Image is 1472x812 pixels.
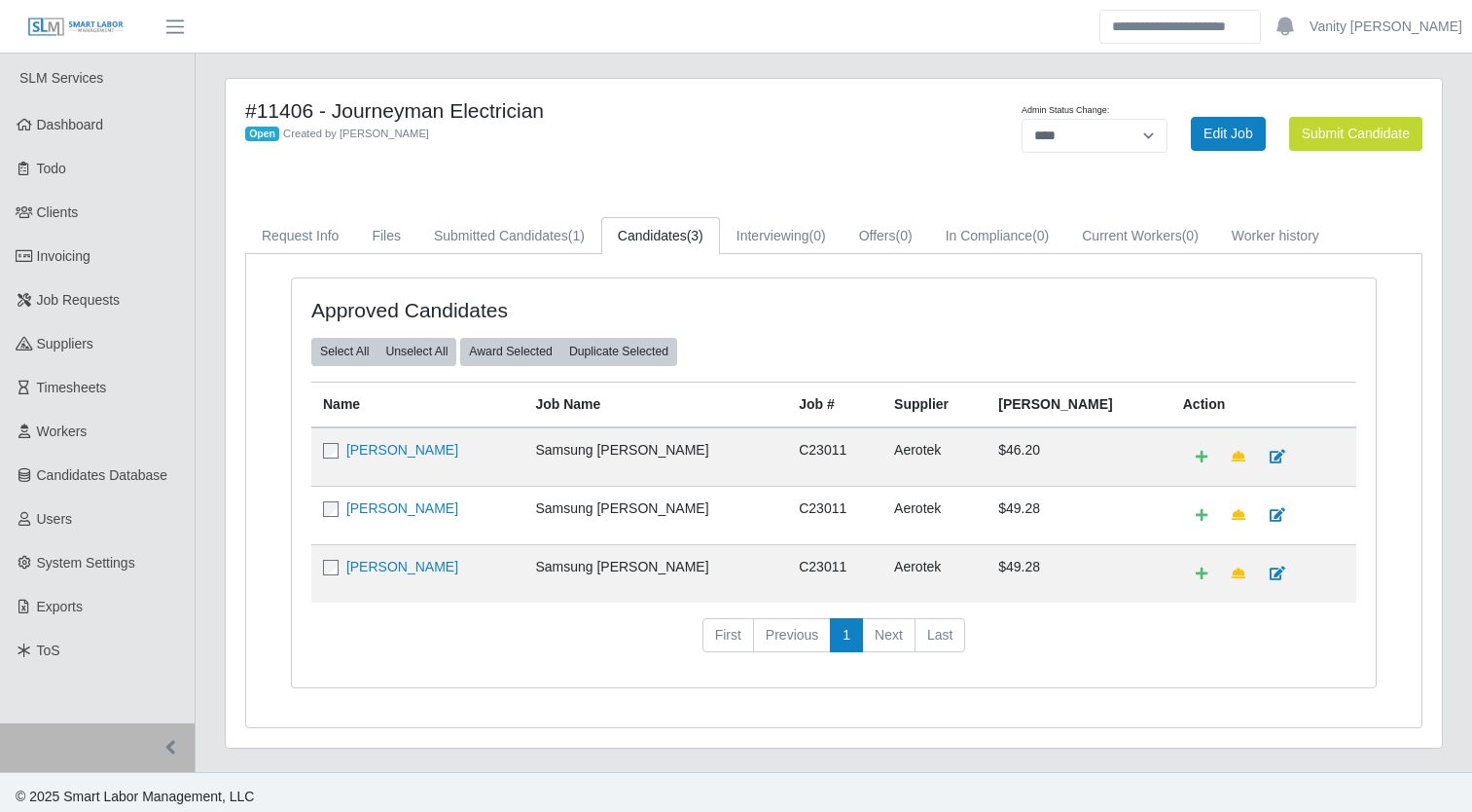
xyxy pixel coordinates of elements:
[37,555,135,571] span: System Settings
[311,298,730,322] h4: Approved Candidates
[1219,557,1258,591] a: Make Team Lead
[987,544,1171,603] td: $49.28
[896,228,913,243] span: (0)
[882,544,987,603] td: Aerotek
[1182,228,1199,243] span: (0)
[1183,557,1220,591] a: Add Default Cost Code
[830,618,863,653] a: 1
[987,382,1171,427] th: [PERSON_NAME]
[37,336,93,351] span: Suppliers
[37,511,73,527] span: Users
[987,427,1171,487] td: $46.20
[346,500,458,516] a: [PERSON_NAME]
[601,217,720,255] a: Candidates
[987,486,1171,544] td: $49.28
[37,248,90,264] span: Invoicing
[787,544,882,603] td: C23011
[882,382,987,427] th: Supplier
[355,217,417,255] a: Files
[37,117,104,132] span: Dashboard
[417,217,601,255] a: Submitted Candidates
[1289,117,1422,151] button: Submit Candidate
[882,427,987,487] td: Aerotek
[311,338,456,365] div: bulk actions
[245,127,279,142] span: Open
[37,380,107,395] span: Timesheets
[37,204,79,220] span: Clients
[1183,440,1220,474] a: Add Default Cost Code
[1191,117,1266,151] a: Edit Job
[720,217,843,255] a: Interviewing
[523,427,787,487] td: Samsung [PERSON_NAME]
[687,228,703,243] span: (3)
[346,559,458,574] a: [PERSON_NAME]
[787,427,882,487] td: C23011
[1171,382,1356,427] th: Action
[37,467,168,483] span: Candidates Database
[882,486,987,544] td: Aerotek
[245,217,355,255] a: Request Info
[523,544,787,603] td: Samsung [PERSON_NAME]
[787,486,882,544] td: C23011
[1310,17,1462,37] a: Vanity [PERSON_NAME]
[346,442,458,458] a: [PERSON_NAME]
[1215,217,1336,255] a: Worker history
[37,643,60,658] span: ToS
[1032,228,1049,243] span: (0)
[19,70,103,86] span: SLM Services
[1219,498,1258,533] a: Make Team Lead
[929,217,1066,255] a: In Compliance
[560,338,677,365] button: Duplicate Selected
[283,128,429,139] span: Created by [PERSON_NAME]
[377,338,456,365] button: Unselect All
[809,228,826,243] span: (0)
[245,98,919,123] h4: #11406 - Journeyman Electrician
[1065,217,1215,255] a: Current Workers
[37,161,66,176] span: Todo
[311,338,377,365] button: Select All
[37,599,83,614] span: Exports
[568,228,585,243] span: (1)
[460,338,677,365] div: bulk actions
[1099,10,1261,44] input: Search
[311,618,1356,669] nav: pagination
[787,382,882,427] th: Job #
[1219,440,1258,474] a: Make Team Lead
[1183,498,1220,533] a: Add Default Cost Code
[27,17,125,38] img: SLM Logo
[1022,104,1109,118] label: Admin Status Change:
[16,789,254,804] span: © 2025 Smart Labor Management, LLC
[37,292,121,308] span: Job Requests
[523,486,787,544] td: Samsung [PERSON_NAME]
[311,382,523,427] th: Name
[523,382,787,427] th: Job Name
[843,217,929,255] a: Offers
[460,338,561,365] button: Award Selected
[37,424,88,439] span: Workers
